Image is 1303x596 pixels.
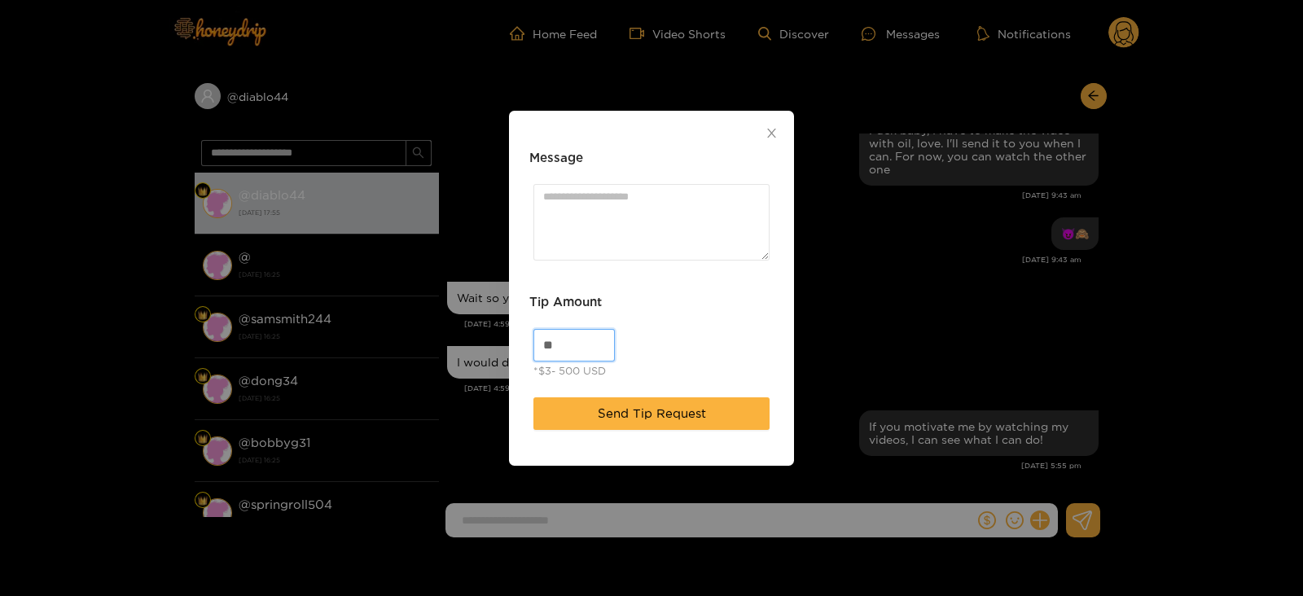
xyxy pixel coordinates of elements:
[748,111,794,156] button: Close
[533,397,770,430] button: Send Tip Request
[529,148,583,168] h3: Message
[533,362,606,379] div: *$3- 500 USD
[598,404,706,423] span: Send Tip Request
[766,127,778,139] span: close
[529,292,602,312] h3: Tip Amount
